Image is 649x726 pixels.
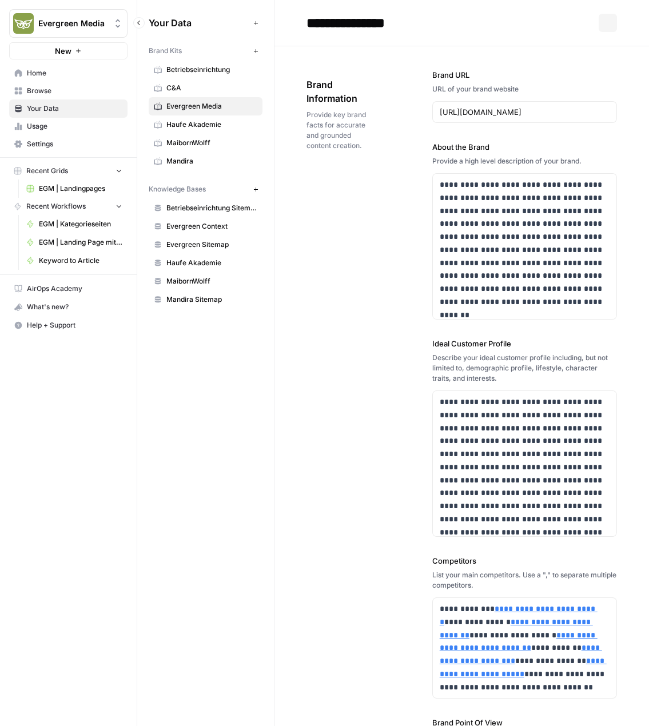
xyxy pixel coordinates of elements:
a: Evergreen Context [149,217,262,236]
span: Evergreen Media [166,101,257,111]
span: MaibornWolff [166,276,257,286]
span: Settings [27,139,122,149]
a: Keyword to Article [21,252,128,270]
span: Evergreen Media [38,18,107,29]
a: Mandira [149,152,262,170]
span: Keyword to Article [39,256,122,266]
button: What's new? [9,298,128,316]
a: Settings [9,135,128,153]
a: Mandira Sitemap [149,290,262,309]
button: Help + Support [9,316,128,334]
span: Haufe Akademie [166,119,257,130]
a: EGM | Kategorieseiten [21,215,128,233]
a: AirOps Academy [9,280,128,298]
span: Haufe Akademie [166,258,257,268]
span: EGM | Landing Page mit bestehender Struktur [39,237,122,248]
span: Provide key brand facts for accurate and grounded content creation. [306,110,368,151]
span: Knowledge Bases [149,184,206,194]
span: Recent Grids [26,166,68,176]
a: Evergreen Media [149,97,262,115]
a: Haufe Akademie [149,254,262,272]
div: List your main competitors. Use a "," to separate multiple competitors. [432,570,617,591]
label: Brand URL [432,69,617,81]
span: AirOps Academy [27,284,122,294]
label: Competitors [432,555,617,567]
a: Betriebseinrichtung [149,61,262,79]
img: Evergreen Media Logo [13,13,34,34]
div: URL of your brand website [432,84,617,94]
a: Home [9,64,128,82]
button: Recent Workflows [9,198,128,215]
span: Betriebseinrichtung [166,65,257,75]
span: Mandira Sitemap [166,294,257,305]
div: Provide a high level description of your brand. [432,156,617,166]
span: Help + Support [27,320,122,330]
a: C&A [149,79,262,97]
a: Usage [9,117,128,135]
span: MaibornWolff [166,138,257,148]
button: New [9,42,128,59]
span: Evergreen Context [166,221,257,232]
span: Your Data [27,103,122,114]
a: Haufe Akademie [149,115,262,134]
span: Brand Information [306,78,368,105]
span: Brand Kits [149,46,182,56]
span: Betriebseinrichtung Sitemap [166,203,257,213]
span: Home [27,68,122,78]
a: MaibornWolff [149,272,262,290]
span: Usage [27,121,122,131]
div: What's new? [10,298,127,316]
span: Evergreen Sitemap [166,240,257,250]
span: Mandira [166,156,257,166]
a: Browse [9,82,128,100]
a: MaibornWolff [149,134,262,152]
div: Describe your ideal customer profile including, but not limited to, demographic profile, lifestyl... [432,353,617,384]
a: Your Data [9,99,128,118]
button: Recent Grids [9,162,128,179]
span: EGM | Landingpages [39,184,122,194]
label: Ideal Customer Profile [432,338,617,349]
a: EGM | Landing Page mit bestehender Struktur [21,233,128,252]
a: Betriebseinrichtung Sitemap [149,199,262,217]
a: EGM | Landingpages [21,179,128,198]
span: Your Data [149,16,249,30]
span: Browse [27,86,122,96]
span: C&A [166,83,257,93]
span: Recent Workflows [26,201,86,212]
label: About the Brand [432,141,617,153]
input: www.sundaysoccer.com [440,106,610,118]
span: EGM | Kategorieseiten [39,219,122,229]
span: New [55,45,71,57]
a: Evergreen Sitemap [149,236,262,254]
button: Workspace: Evergreen Media [9,9,128,38]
